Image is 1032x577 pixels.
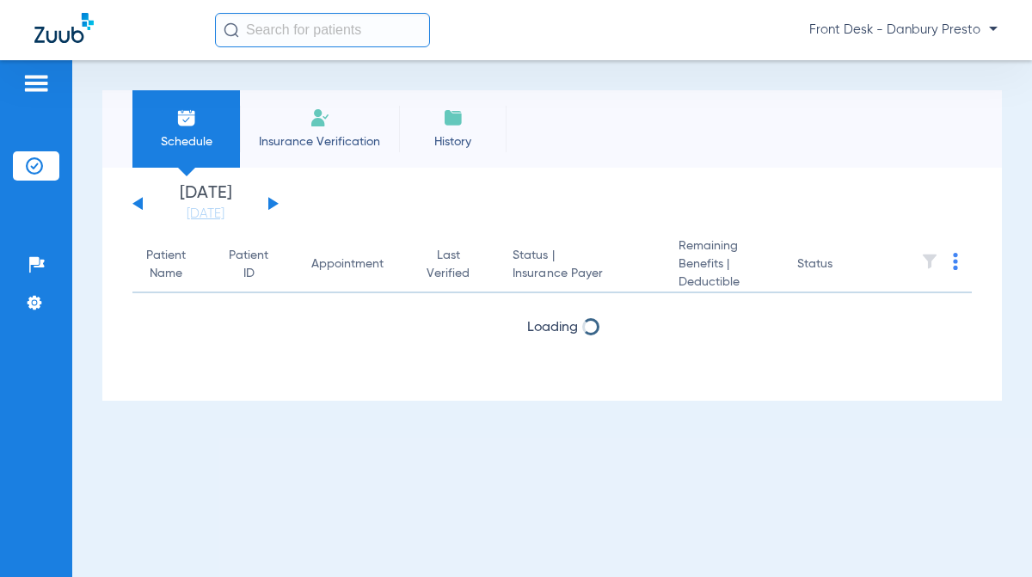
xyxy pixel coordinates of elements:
div: Patient Name [146,247,186,283]
img: History [443,107,464,128]
th: Status [783,237,900,293]
span: Loading [527,321,578,335]
li: [DATE] [154,185,257,223]
div: Patient ID [229,247,268,283]
img: filter.svg [921,253,938,270]
div: Last Verified [427,247,485,283]
img: Zuub Logo [34,13,94,43]
img: Schedule [176,107,197,128]
div: Appointment [311,255,399,273]
img: group-dot-blue.svg [953,253,958,270]
th: Status | [499,237,665,293]
div: Last Verified [427,247,470,283]
div: Appointment [311,255,384,273]
input: Search for patients [215,13,430,47]
span: Insurance Payer [513,265,651,283]
span: Insurance Verification [253,133,386,150]
span: Front Desk - Danbury Presto [809,21,998,39]
img: Manual Insurance Verification [310,107,330,128]
div: Patient Name [146,247,201,283]
img: Search Icon [224,22,239,38]
span: Schedule [145,133,227,150]
span: Deductible [679,273,770,292]
img: hamburger-icon [22,73,50,94]
a: [DATE] [154,206,257,223]
th: Remaining Benefits | [665,237,783,293]
div: Patient ID [229,247,284,283]
span: History [412,133,494,150]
